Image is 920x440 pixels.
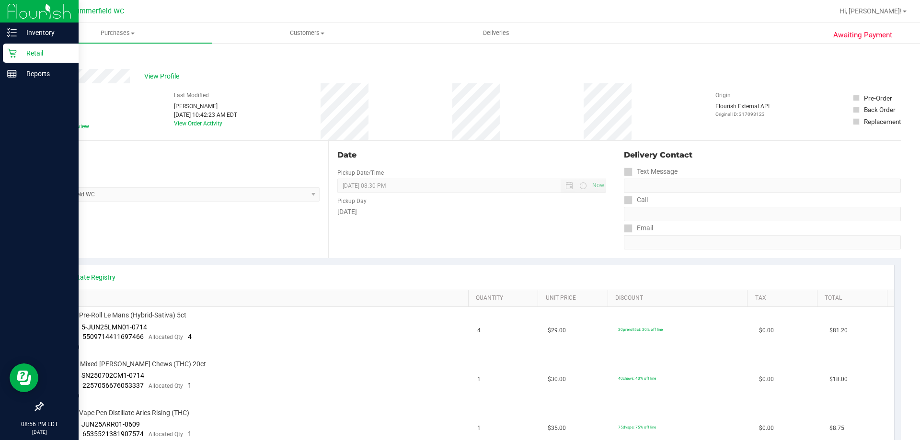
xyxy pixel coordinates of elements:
span: Summerfield WC [71,7,124,15]
div: [DATE] 10:42:23 AM EDT [174,111,237,119]
a: Total [825,294,883,302]
label: Last Modified [174,91,209,100]
span: 1 [188,382,192,389]
span: Purchases [23,29,212,37]
div: Back Order [864,105,896,114]
a: Quantity [476,294,534,302]
div: [PERSON_NAME] [174,102,237,111]
div: Date [337,149,606,161]
a: Purchases [23,23,212,43]
a: Customers [212,23,402,43]
p: [DATE] [4,429,74,436]
span: $18.00 [829,375,848,384]
a: SKU [57,294,464,302]
inline-svg: Reports [7,69,17,79]
span: $8.75 [829,424,844,433]
inline-svg: Retail [7,48,17,58]
span: HT 5mg Mixed [PERSON_NAME] Chews (THC) 20ct [55,360,206,369]
input: Format: (999) 999-9999 [624,179,901,193]
span: $35.00 [548,424,566,433]
p: Original ID: 317093123 [715,111,770,118]
span: 75dvape: 75% off line [618,425,656,429]
div: Location [42,149,320,161]
span: SN250702CM1-0714 [81,372,144,379]
span: Deliveries [470,29,522,37]
span: Hi, [PERSON_NAME]! [839,7,902,15]
label: Text Message [624,165,678,179]
span: $0.00 [759,375,774,384]
span: FT 0.3g Vape Pen Distillate Aries Rising (THC) [55,408,189,417]
span: 2257056676053337 [82,382,144,389]
label: Origin [715,91,731,100]
span: 1 [188,430,192,438]
span: JUN25ARR01-0609 [81,420,140,428]
span: $81.20 [829,326,848,335]
p: Retail [17,47,74,59]
span: 1 [477,424,481,433]
span: Customers [213,29,401,37]
a: Tax [755,294,814,302]
span: 4 [188,333,192,340]
div: [DATE] [337,207,606,217]
label: Pickup Date/Time [337,169,384,177]
span: 30preroll5ct: 30% off line [618,327,663,332]
span: 40chews: 40% off line [618,376,656,381]
span: $0.00 [759,424,774,433]
a: View State Registry [58,272,115,282]
label: Pickup Day [337,197,367,205]
span: Awaiting Payment [833,30,892,41]
span: View Profile [144,71,183,81]
p: Reports [17,68,74,79]
span: 4 [477,326,481,335]
span: 1 [477,375,481,384]
inline-svg: Inventory [7,28,17,37]
input: Format: (999) 999-9999 [624,207,901,221]
a: Deliveries [402,23,591,43]
label: Email [624,221,653,235]
span: 6535521381907574 [82,430,144,438]
p: 08:56 PM EDT [4,420,74,429]
div: Replacement [864,117,901,126]
span: FT 0.5g Pre-Roll Le Mans (Hybrid-Sativa) 5ct [55,311,186,320]
span: $29.00 [548,326,566,335]
span: 5509714411697466 [82,333,144,340]
label: Call [624,193,648,207]
a: Discount [615,294,744,302]
p: Inventory [17,27,74,38]
span: Allocated Qty [149,334,183,340]
span: $30.00 [548,375,566,384]
a: Unit Price [546,294,604,302]
div: Flourish External API [715,102,770,118]
span: Allocated Qty [149,431,183,438]
iframe: Resource center [10,363,38,392]
span: 5-JUN25LMN01-0714 [81,323,147,331]
div: Delivery Contact [624,149,901,161]
a: View Order Activity [174,120,222,127]
span: $0.00 [759,326,774,335]
div: Pre-Order [864,93,892,103]
span: Allocated Qty [149,383,183,389]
